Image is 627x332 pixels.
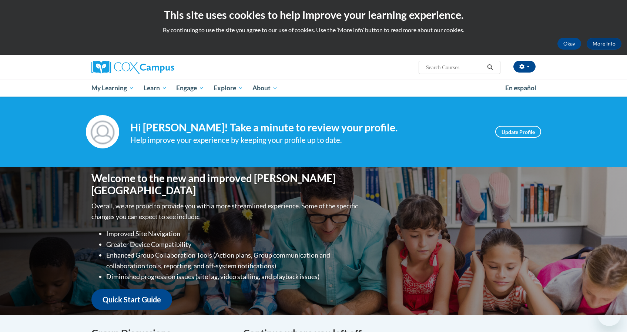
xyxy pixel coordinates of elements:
h2: This site uses cookies to help improve your learning experience. [6,7,621,22]
div: Help improve your experience by keeping your profile up to date. [130,134,484,146]
li: Enhanced Group Collaboration Tools (Action plans, Group communication and collaboration tools, re... [106,250,360,271]
a: Learn [139,80,172,97]
div: Main menu [80,80,547,97]
span: Explore [214,84,243,93]
h1: Welcome to the new and improved [PERSON_NAME][GEOGRAPHIC_DATA] [91,172,360,197]
li: Greater Device Compatibility [106,239,360,250]
li: Improved Site Navigation [106,228,360,239]
p: Overall, we are proud to provide you with a more streamlined experience. Some of the specific cha... [91,201,360,222]
a: About [248,80,283,97]
span: Learn [144,84,167,93]
a: More Info [587,38,621,50]
h4: Hi [PERSON_NAME]! Take a minute to review your profile. [130,121,484,134]
a: My Learning [87,80,139,97]
button: Search [484,63,496,72]
a: En español [500,80,541,96]
a: Explore [209,80,248,97]
span: About [252,84,278,93]
span: En español [505,84,536,92]
a: Quick Start Guide [91,289,172,310]
p: By continuing to use the site you agree to our use of cookies. Use the ‘More info’ button to read... [6,26,621,34]
li: Diminished progression issues (site lag, video stalling, and playback issues) [106,271,360,282]
button: Account Settings [513,61,536,73]
a: Engage [171,80,209,97]
span: My Learning [91,84,134,93]
a: Update Profile [495,126,541,138]
span: Engage [176,84,204,93]
a: Cox Campus [91,61,232,74]
iframe: Button to launch messaging window [597,302,621,326]
img: Cox Campus [91,61,174,74]
img: Profile Image [86,115,119,148]
input: Search Courses [425,63,484,72]
button: Okay [557,38,581,50]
